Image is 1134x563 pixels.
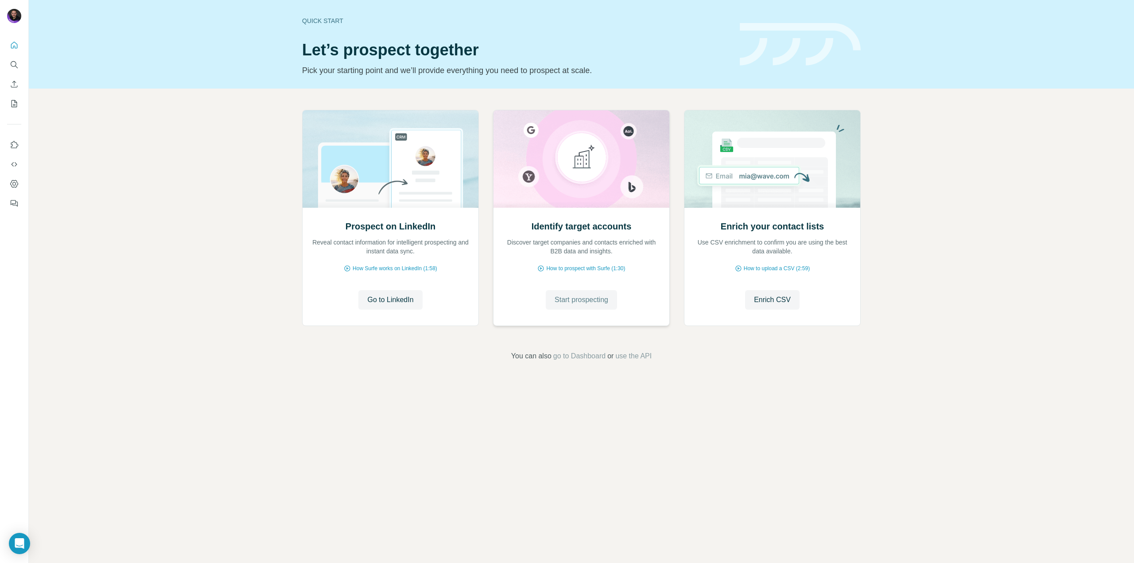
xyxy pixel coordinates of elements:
img: banner [740,23,861,66]
span: Enrich CSV [754,295,791,305]
span: Go to LinkedIn [367,295,413,305]
img: Enrich your contact lists [684,110,861,208]
span: How Surfe works on LinkedIn (1:58) [353,264,437,272]
button: use the API [615,351,652,361]
h2: Identify target accounts [532,220,632,233]
p: Discover target companies and contacts enriched with B2B data and insights. [502,238,660,256]
img: Identify target accounts [493,110,670,208]
div: Open Intercom Messenger [9,533,30,554]
h2: Prospect on LinkedIn [346,220,435,233]
p: Reveal contact information for intelligent prospecting and instant data sync. [311,238,470,256]
button: Enrich CSV [7,76,21,92]
button: Use Surfe on LinkedIn [7,137,21,153]
h2: Enrich your contact lists [721,220,824,233]
span: Start prospecting [555,295,608,305]
span: How to upload a CSV (2:59) [744,264,810,272]
p: Use CSV enrichment to confirm you are using the best data available. [693,238,851,256]
span: You can also [511,351,551,361]
h1: Let’s prospect together [302,41,729,59]
button: My lists [7,96,21,112]
button: Go to LinkedIn [358,290,422,310]
button: Dashboard [7,176,21,192]
button: Enrich CSV [745,290,800,310]
button: Feedback [7,195,21,211]
p: Pick your starting point and we’ll provide everything you need to prospect at scale. [302,64,729,77]
div: Quick start [302,16,729,25]
img: Prospect on LinkedIn [302,110,479,208]
span: How to prospect with Surfe (1:30) [546,264,625,272]
span: or [607,351,614,361]
button: Quick start [7,37,21,53]
img: Avatar [7,9,21,23]
button: Start prospecting [546,290,617,310]
button: Use Surfe API [7,156,21,172]
button: Search [7,57,21,73]
button: go to Dashboard [553,351,606,361]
